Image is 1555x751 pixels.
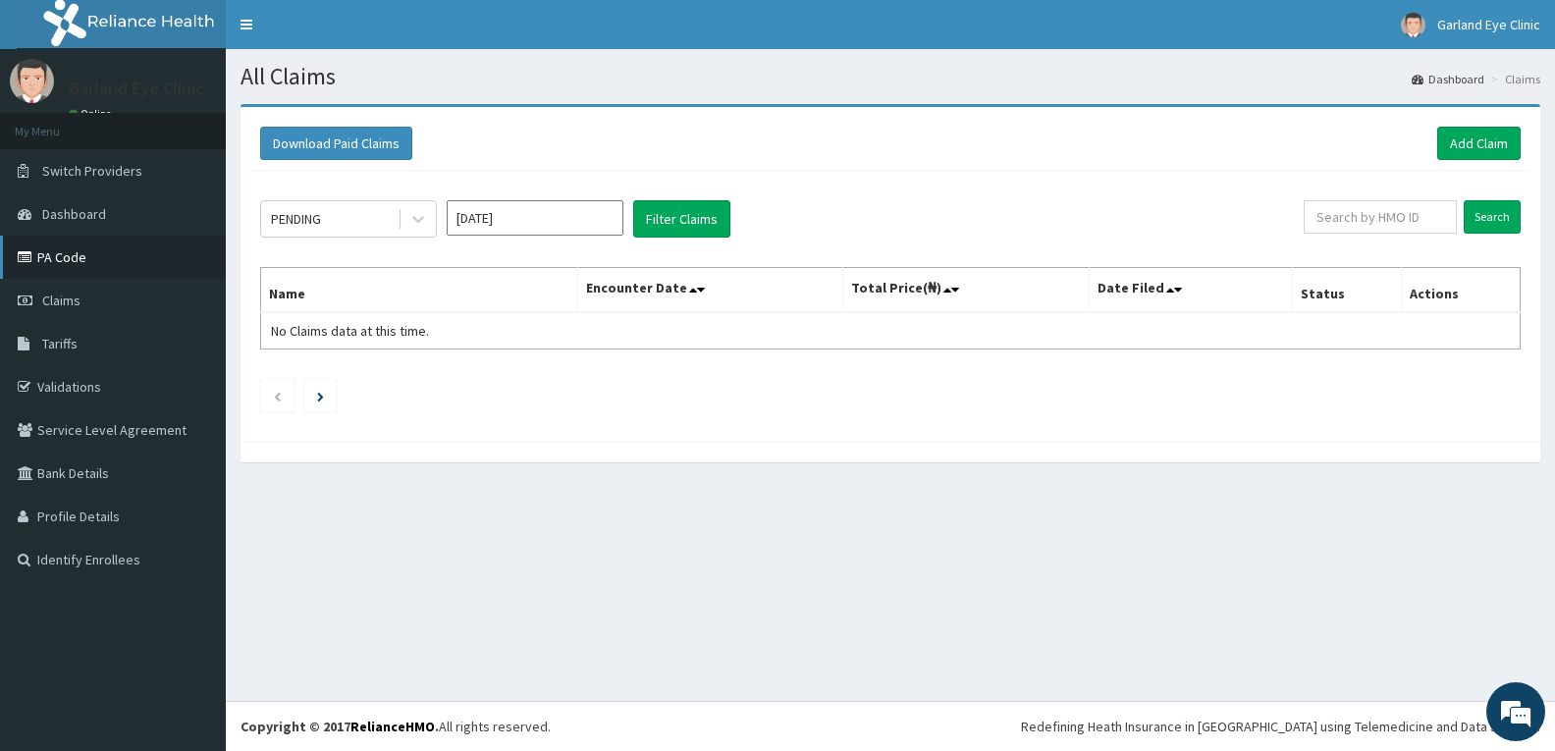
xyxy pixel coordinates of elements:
[1464,200,1521,234] input: Search
[10,536,374,605] textarea: Type your message and hit 'Enter'
[1402,268,1521,313] th: Actions
[241,718,439,735] strong: Copyright © 2017 .
[1437,16,1540,33] span: Garland Eye Clinic
[36,98,80,147] img: d_794563401_company_1708531726252_794563401
[1437,127,1521,160] a: Add Claim
[1412,71,1484,87] a: Dashboard
[843,268,1089,313] th: Total Price(₦)
[114,247,271,446] span: We're online!
[322,10,369,57] div: Minimize live chat window
[226,701,1555,751] footer: All rights reserved.
[633,200,730,238] button: Filter Claims
[260,127,412,160] button: Download Paid Claims
[578,268,843,313] th: Encounter Date
[42,292,80,309] span: Claims
[271,322,429,340] span: No Claims data at this time.
[42,335,78,352] span: Tariffs
[1021,717,1540,736] div: Redefining Heath Insurance in [GEOGRAPHIC_DATA] using Telemedicine and Data Science!
[241,64,1540,89] h1: All Claims
[42,205,106,223] span: Dashboard
[1486,71,1540,87] li: Claims
[317,387,324,404] a: Next page
[69,80,204,97] p: Garland Eye Clinic
[1089,268,1292,313] th: Date Filed
[42,162,142,180] span: Switch Providers
[447,200,623,236] input: Select Month and Year
[1292,268,1402,313] th: Status
[261,268,578,313] th: Name
[102,110,330,135] div: Chat with us now
[1304,200,1457,234] input: Search by HMO ID
[69,107,116,121] a: Online
[271,209,321,229] div: PENDING
[10,59,54,103] img: User Image
[273,387,282,404] a: Previous page
[350,718,435,735] a: RelianceHMO
[1401,13,1425,37] img: User Image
